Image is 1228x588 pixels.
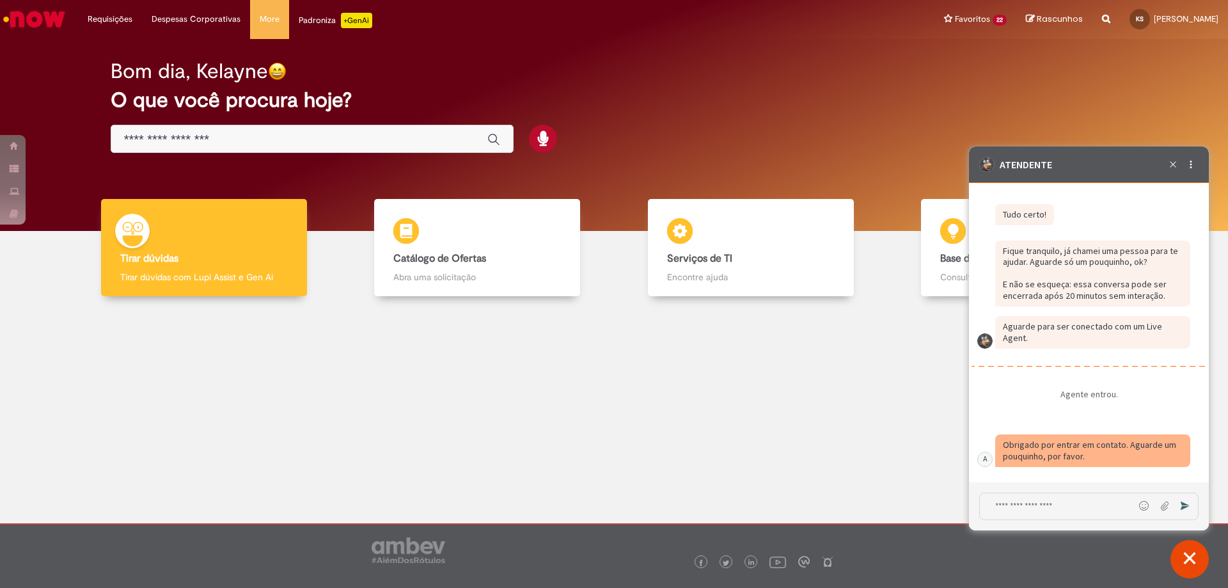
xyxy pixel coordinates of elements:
a: Base de Conhecimento Consulte e aprenda [888,199,1161,297]
b: Tirar dúvidas [120,252,178,265]
a: Rascunhos [1026,13,1083,26]
iframe: Suporte do Bate-Papo [969,147,1209,530]
span: [PERSON_NAME] [1154,13,1218,24]
b: Serviços de TI [667,252,732,265]
p: Consulte e aprenda [940,271,1108,283]
span: Despesas Corporativas [152,13,240,26]
b: Catálogo de Ofertas [393,252,486,265]
h2: O que você procura hoje? [111,89,1118,111]
span: Rascunhos [1037,13,1083,25]
b: Base de Conhecimento [940,252,1046,265]
h2: Bom dia, Kelayne [111,60,268,83]
p: Encontre ajuda [667,271,835,283]
img: happy-face.png [268,62,287,81]
button: Fechar conversa de suporte [1170,540,1209,578]
img: logo_footer_naosei.png [822,556,833,568]
span: 22 [993,15,1007,26]
a: Serviços de TI Encontre ajuda [614,199,888,297]
img: logo_footer_twitter.png [723,560,729,566]
img: logo_footer_linkedin.png [748,559,755,567]
a: Tirar dúvidas Tirar dúvidas com Lupi Assist e Gen Ai [67,199,341,297]
div: Padroniza [299,13,372,28]
span: Favoritos [955,13,990,26]
img: logo_footer_workplace.png [798,556,810,568]
span: More [260,13,279,26]
img: logo_footer_youtube.png [769,553,786,570]
span: KS [1136,15,1144,23]
p: +GenAi [341,13,372,28]
img: logo_footer_ambev_rotulo_gray.png [372,537,445,563]
img: logo_footer_facebook.png [698,560,704,566]
p: Tirar dúvidas com Lupi Assist e Gen Ai [120,271,288,283]
p: Abra uma solicitação [393,271,561,283]
span: Requisições [88,13,132,26]
img: ServiceNow [1,6,67,32]
a: Catálogo de Ofertas Abra uma solicitação [341,199,615,297]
